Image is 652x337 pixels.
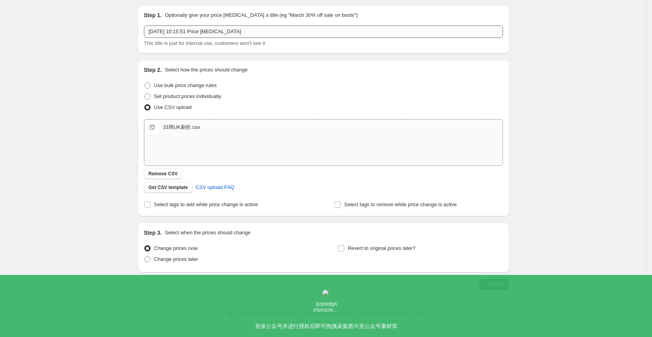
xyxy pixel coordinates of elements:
[165,229,250,237] p: Select when the prices should change
[163,123,200,131] div: 33周UK刷价.csv
[144,66,162,74] h2: Step 2.
[149,171,178,177] span: Remove CSV
[191,181,239,194] a: CSV upload FAQ
[154,104,192,110] span: Use CSV upload
[196,184,234,191] span: CSV upload FAQ
[144,40,265,46] span: This title is just for internal use, customers won't see it
[348,245,415,251] span: Revert to original prices later?
[154,201,258,207] span: Select tags to add while price change is active
[149,184,188,191] span: Get CSV template
[154,82,217,88] span: Use bulk price change rules
[165,11,357,19] p: Optionally give your price [MEDICAL_DATA] a title (eg "March 30% off sale on boots")
[144,182,193,193] button: Get CSV template
[154,256,198,262] span: Change prices later
[165,66,248,74] p: Select how the prices should change
[144,168,183,179] button: Remove CSV
[144,11,162,19] h2: Step 1.
[154,93,221,99] span: Set product prices individually
[344,201,457,207] span: Select tags to remove while price change is active
[154,245,198,251] span: Change prices now
[144,229,162,237] h2: Step 3.
[144,25,503,38] input: 30% off holiday sale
